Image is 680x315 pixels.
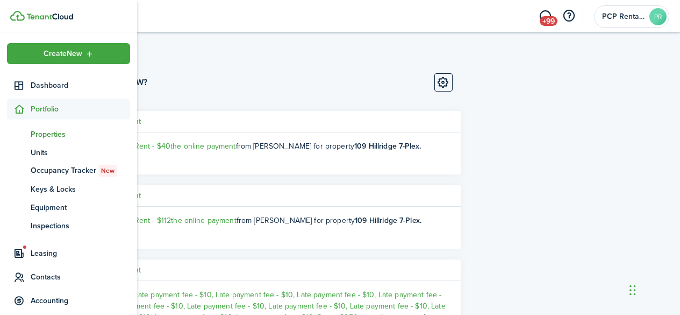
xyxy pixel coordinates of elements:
[354,141,421,152] b: 109 Hillridge 7-Plex.
[31,248,130,259] span: Leasing
[134,215,171,226] span: Rent - $112
[7,198,130,216] a: Equipment
[535,3,555,30] a: Messaging
[7,216,130,235] a: Inspections
[7,143,130,162] a: Units
[31,184,130,195] span: Keys & Locks
[602,13,645,20] span: PCP Rental Division
[44,50,82,58] span: Create New
[31,103,130,115] span: Portfolio
[626,263,680,315] iframe: Chat Widget
[7,180,130,198] a: Keys & Locks
[7,43,130,64] button: Open menu
[134,215,237,226] a: Rent - $112the online payment
[101,166,114,176] span: New
[10,11,25,21] img: TenantCloud
[90,141,421,152] ng-component: You received from [PERSON_NAME] for property
[7,75,130,96] a: Dashboard
[649,8,667,25] avatar-text: PR
[31,271,130,283] span: Contacts
[31,80,130,91] span: Dashboard
[31,295,130,306] span: Accounting
[560,7,578,25] button: Open resource center
[31,202,130,213] span: Equipment
[629,274,636,306] div: Drag
[540,16,557,26] span: +99
[90,215,421,226] ng-component: You received from [PERSON_NAME] for property
[89,116,141,127] h5: Online payment
[89,190,141,201] h5: Online payment
[134,141,170,152] span: Rent - $40
[355,215,421,226] b: 109 Hillridge 7-Plex.
[7,125,130,143] a: Properties
[31,220,130,232] span: Inspections
[89,264,141,276] h5: Online payment
[31,147,130,158] span: Units
[31,165,130,177] span: Occupancy Tracker
[26,13,73,20] img: TenantCloud
[134,141,236,152] a: Rent - $40the online payment
[31,129,130,140] span: Properties
[7,162,130,180] a: Occupancy TrackerNew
